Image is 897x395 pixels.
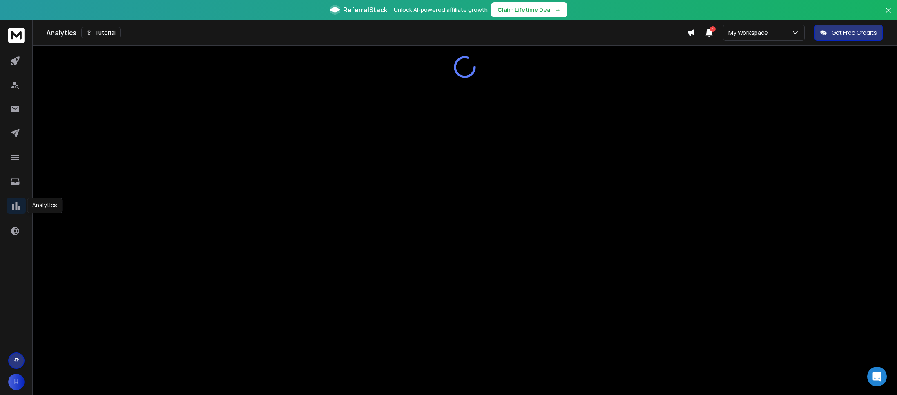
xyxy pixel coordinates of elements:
button: H [8,374,25,390]
p: Unlock AI-powered affiliate growth [394,6,488,14]
p: My Workspace [728,29,771,37]
span: 1 [710,26,716,32]
button: Close banner [883,5,894,25]
button: Get Free Credits [814,25,883,41]
button: Claim Lifetime Deal→ [491,2,567,17]
div: Analytics [27,197,62,213]
button: Tutorial [81,27,121,38]
div: Analytics [47,27,687,38]
span: ReferralStack [343,5,387,15]
span: → [555,6,561,14]
p: Get Free Credits [832,29,877,37]
div: Open Intercom Messenger [867,367,887,386]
